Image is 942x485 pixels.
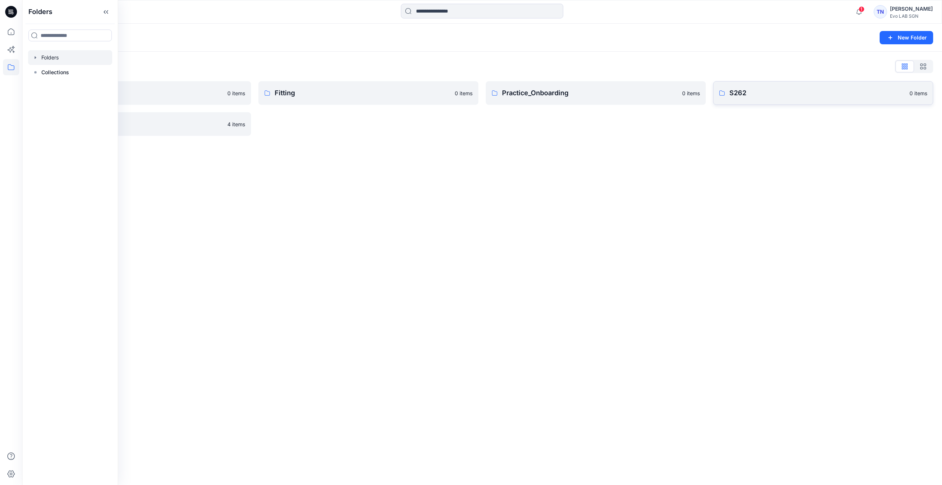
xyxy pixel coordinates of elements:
p: Fit Women [47,88,223,98]
a: S2620 items [713,81,933,105]
p: 0 items [682,89,700,97]
p: S262 [729,88,905,98]
p: Test [47,119,223,129]
div: Evo LAB SGN [890,13,933,19]
p: 4 items [227,120,245,128]
a: Fitting0 items [258,81,478,105]
button: New Folder [880,31,933,44]
span: 1 [859,6,864,12]
div: TN [874,5,887,18]
a: Fit Women0 items [31,81,251,105]
a: Test4 items [31,112,251,136]
p: 0 items [910,89,927,97]
p: 0 items [227,89,245,97]
p: Practice_Onboarding [502,88,678,98]
p: 0 items [455,89,472,97]
div: [PERSON_NAME] [890,4,933,13]
p: Fitting [275,88,450,98]
p: Collections [41,68,69,77]
a: Practice_Onboarding0 items [486,81,706,105]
